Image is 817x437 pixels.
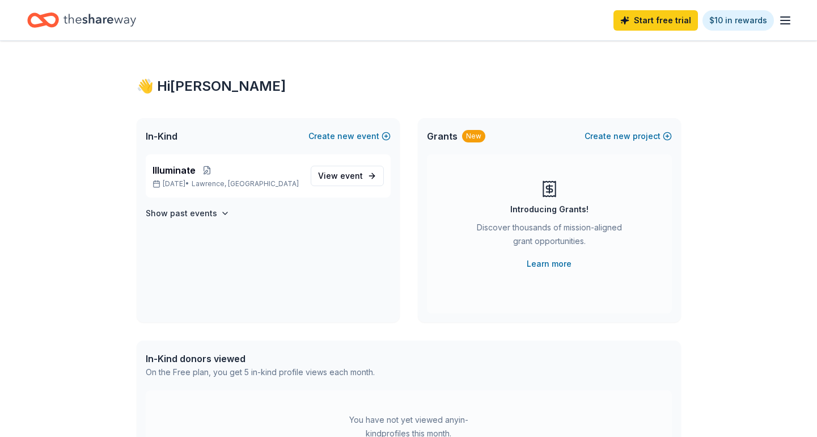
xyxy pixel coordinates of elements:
[472,221,626,253] div: Discover thousands of mission-aligned grant opportunities.
[146,207,230,220] button: Show past events
[27,7,136,33] a: Home
[308,129,391,143] button: Createnewevent
[311,166,384,186] a: View event
[146,129,177,143] span: In-Kind
[427,129,458,143] span: Grants
[146,365,375,379] div: On the Free plan, you get 5 in-kind profile views each month.
[192,179,299,188] span: Lawrence, [GEOGRAPHIC_DATA]
[613,10,698,31] a: Start free trial
[153,163,196,177] span: Illuminate
[585,129,672,143] button: Createnewproject
[527,257,572,271] a: Learn more
[340,171,363,180] span: event
[146,352,375,365] div: In-Kind donors viewed
[337,129,354,143] span: new
[613,129,630,143] span: new
[510,203,589,216] div: Introducing Grants!
[702,10,774,31] a: $10 in rewards
[462,130,485,142] div: New
[137,77,681,95] div: 👋 Hi [PERSON_NAME]
[318,169,363,183] span: View
[153,179,302,188] p: [DATE] •
[146,207,217,220] h4: Show past events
